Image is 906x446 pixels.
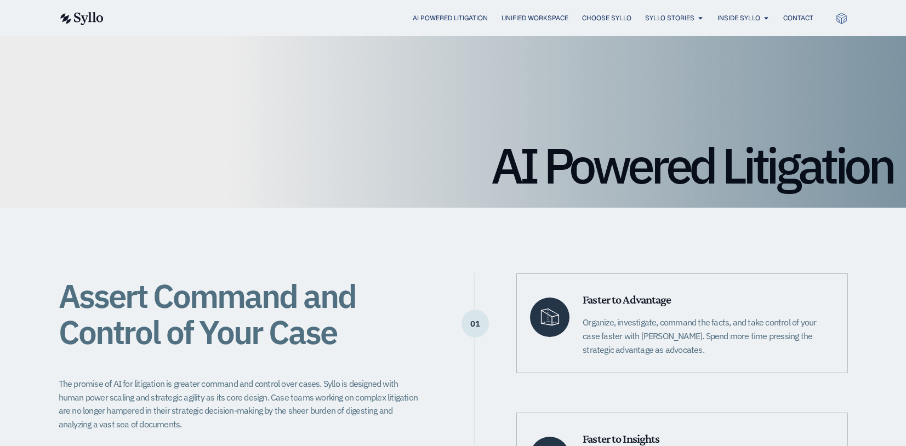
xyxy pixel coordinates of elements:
[59,377,425,431] p: The promise of AI for litigation is greater command and control over cases. Syllo is designed wit...
[126,13,813,24] nav: Menu
[59,12,104,25] img: syllo
[583,432,659,445] span: Faster to Insights
[717,13,760,23] a: Inside Syllo
[461,323,489,324] p: 01
[583,316,834,356] p: Organize, investigate, command the facts, and take control of your case faster with [PERSON_NAME]...
[582,13,631,23] a: Choose Syllo
[13,141,893,190] h1: AI Powered Litigation
[502,13,568,23] a: Unified Workspace
[413,13,488,23] a: AI Powered Litigation
[645,13,694,23] a: Syllo Stories
[783,13,813,23] a: Contact
[59,274,356,353] span: Assert Command and Control of Your Case
[126,13,813,24] div: Menu Toggle
[583,293,671,306] span: Faster to Advantage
